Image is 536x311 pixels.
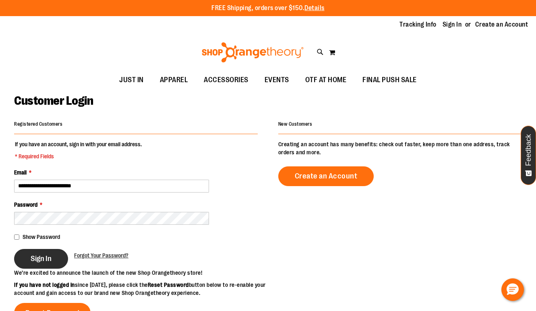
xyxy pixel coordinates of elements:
[14,282,75,288] strong: If you have not logged in
[201,42,305,62] img: Shop Orangetheory
[265,71,289,89] span: EVENTS
[399,20,437,29] a: Tracking Info
[14,249,68,269] button: Sign In
[475,20,528,29] a: Create an Account
[501,278,524,301] button: Hello, have a question? Let’s chat.
[119,71,144,89] span: JUST IN
[23,234,60,240] span: Show Password
[14,169,27,176] span: Email
[196,71,257,89] a: ACCESSORIES
[14,269,268,277] p: We’re excited to announce the launch of the new Shop Orangetheory store!
[14,121,62,127] strong: Registered Customers
[278,121,312,127] strong: New Customers
[14,140,143,160] legend: If you have an account, sign in with your email address.
[204,71,248,89] span: ACCESSORIES
[31,254,52,263] span: Sign In
[257,71,297,89] a: EVENTS
[14,201,37,208] span: Password
[525,134,532,166] span: Feedback
[111,71,152,89] a: JUST IN
[297,71,355,89] a: OTF AT HOME
[521,126,536,185] button: Feedback - Show survey
[211,4,325,13] p: FREE Shipping, orders over $150.
[354,71,425,89] a: FINAL PUSH SALE
[152,71,196,89] a: APPAREL
[443,20,462,29] a: Sign In
[304,4,325,12] a: Details
[278,140,522,156] p: Creating an account has many benefits: check out faster, keep more than one address, track orders...
[74,252,128,259] span: Forgot Your Password?
[305,71,347,89] span: OTF AT HOME
[295,172,358,180] span: Create an Account
[362,71,417,89] span: FINAL PUSH SALE
[160,71,188,89] span: APPAREL
[14,94,93,108] span: Customer Login
[148,282,189,288] strong: Reset Password
[74,251,128,259] a: Forgot Your Password?
[14,281,268,297] p: since [DATE], please click the button below to re-enable your account and gain access to our bran...
[15,152,142,160] span: * Required Fields
[278,166,374,186] a: Create an Account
